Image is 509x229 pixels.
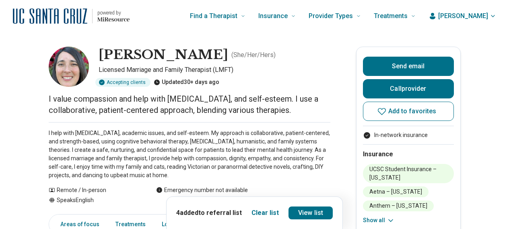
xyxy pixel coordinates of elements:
[363,102,454,121] button: Add to favorites
[251,208,279,218] button: Clear list
[363,149,454,159] h2: Insurance
[198,209,242,217] span: to referral list
[309,10,353,22] span: Provider Types
[49,186,140,194] div: Remote / In-person
[258,10,288,22] span: Insurance
[429,11,496,21] button: [PERSON_NAME]
[363,57,454,76] button: Send email
[388,108,437,115] span: Add to favorites
[363,186,429,197] li: Aetna – [US_STATE]
[289,207,333,219] a: View list
[156,186,248,194] div: Emergency number not available
[154,78,219,87] div: Updated 30+ days ago
[363,164,454,183] li: UCSC Student Insurance – [US_STATE]
[49,196,140,204] div: Speaks English
[97,10,130,16] p: powered by
[176,208,242,218] p: 4 added
[99,65,330,75] p: Licensed Marriage and Family Therapist (LMFT)
[438,11,488,21] span: [PERSON_NAME]
[49,47,89,87] img: Shauna Warda, Licensed Marriage and Family Therapist (LMFT)
[190,10,237,22] span: Find a Therapist
[363,200,434,211] li: Anthem – [US_STATE]
[95,78,150,87] div: Accepting clients
[49,129,330,180] p: I help with [MEDICAL_DATA], academic issues, and self-esteem. My approach is collaborative, patie...
[13,3,130,29] a: Home page
[363,216,395,225] button: Show all
[49,93,330,116] p: I value compassion and help with [MEDICAL_DATA], and self-esteem. I use a collaborative, patient-...
[363,79,454,98] button: Callprovider
[363,131,454,139] li: In-network insurance
[363,131,454,139] ul: Payment options
[99,47,228,63] h1: [PERSON_NAME]
[231,50,276,60] p: ( She/Her/Hers )
[374,10,408,22] span: Treatments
